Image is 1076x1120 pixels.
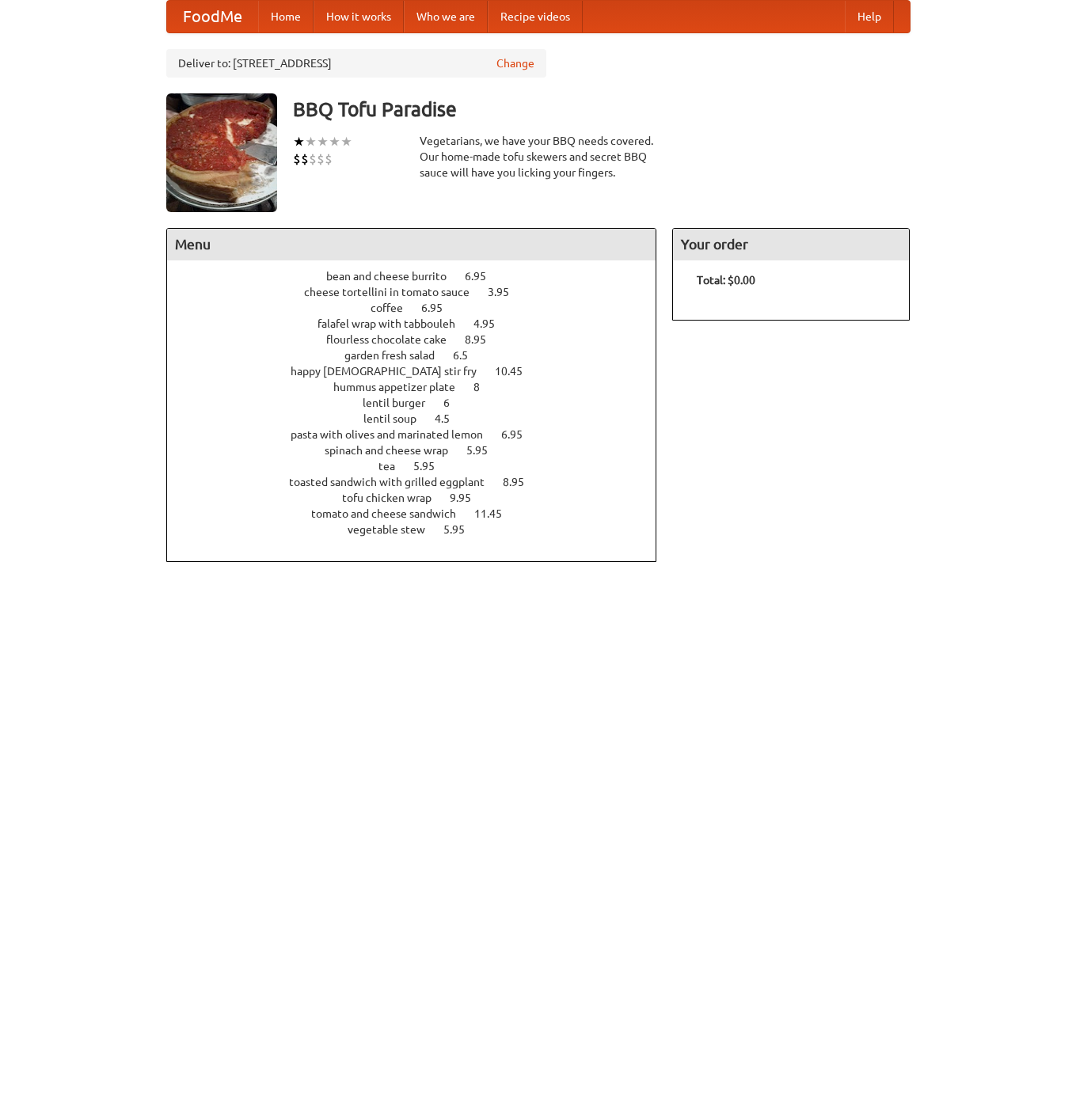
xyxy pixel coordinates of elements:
[371,302,419,314] span: coffee
[453,349,484,362] span: 6.5
[326,333,515,346] a: flourless chocolate cake 8.95
[333,381,471,393] span: hummus appetizer plate
[501,428,538,441] span: 6.95
[301,150,309,168] li: $
[317,150,325,168] li: $
[473,381,496,393] span: 8
[342,492,447,504] span: tofu chicken wrap
[465,270,502,283] span: 6.95
[293,133,305,150] li: ★
[420,133,657,180] div: Vegetarians, we have your BBQ needs covered. Our home-made tofu skewers and secret BBQ sauce will...
[167,1,258,32] a: FoodMe
[304,286,485,298] span: cheese tortellini in tomato sauce
[474,507,518,520] span: 11.45
[473,317,511,330] span: 4.95
[311,507,531,520] a: tomato and cheese sandwich 11.45
[317,317,471,330] span: falafel wrap with tabbouleh
[304,286,538,298] a: cheese tortellini in tomato sauce 3.95
[413,460,451,473] span: 5.95
[673,229,909,260] h4: Your order
[291,428,499,441] span: pasta with olives and marinated lemon
[325,444,517,457] a: spinach and cheese wrap 5.95
[325,444,464,457] span: spinach and cheese wrap
[309,150,317,168] li: $
[378,460,464,473] a: tea 5.95
[314,1,404,32] a: How it works
[326,270,515,283] a: bean and cheese burrito 6.95
[289,476,500,488] span: toasted sandwich with grilled eggplant
[166,93,277,212] img: angular.jpg
[348,523,494,536] a: vegetable stew 5.95
[443,397,466,409] span: 6
[258,1,314,32] a: Home
[326,333,462,346] span: flourless chocolate cake
[363,397,441,409] span: lentil burger
[293,150,301,168] li: $
[371,302,472,314] a: coffee 6.95
[488,1,583,32] a: Recipe videos
[317,133,329,150] li: ★
[344,349,497,362] a: garden fresh salad 6.5
[329,133,340,150] li: ★
[348,523,441,536] span: vegetable stew
[167,229,656,260] h4: Menu
[496,55,534,71] a: Change
[443,523,481,536] span: 5.95
[363,397,479,409] a: lentil burger 6
[340,133,352,150] li: ★
[697,274,755,287] b: Total: $0.00
[466,444,504,457] span: 5.95
[344,349,451,362] span: garden fresh salad
[311,507,472,520] span: tomato and cheese sandwich
[305,133,317,150] li: ★
[325,150,333,168] li: $
[378,460,411,473] span: tea
[845,1,894,32] a: Help
[291,428,552,441] a: pasta with olives and marinated lemon 6.95
[495,365,538,378] span: 10.45
[404,1,488,32] a: Who we are
[326,270,462,283] span: bean and cheese burrito
[421,302,458,314] span: 6.95
[342,492,500,504] a: tofu chicken wrap 9.95
[166,49,546,78] div: Deliver to: [STREET_ADDRESS]
[291,365,552,378] a: happy [DEMOGRAPHIC_DATA] stir fry 10.45
[289,476,553,488] a: toasted sandwich with grilled eggplant 8.95
[317,317,524,330] a: falafel wrap with tabbouleh 4.95
[465,333,502,346] span: 8.95
[435,412,466,425] span: 4.5
[450,492,487,504] span: 9.95
[488,286,525,298] span: 3.95
[333,381,509,393] a: hummus appetizer plate 8
[503,476,540,488] span: 8.95
[363,412,432,425] span: lentil soup
[291,365,492,378] span: happy [DEMOGRAPHIC_DATA] stir fry
[363,412,479,425] a: lentil soup 4.5
[293,93,911,125] h3: BBQ Tofu Paradise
